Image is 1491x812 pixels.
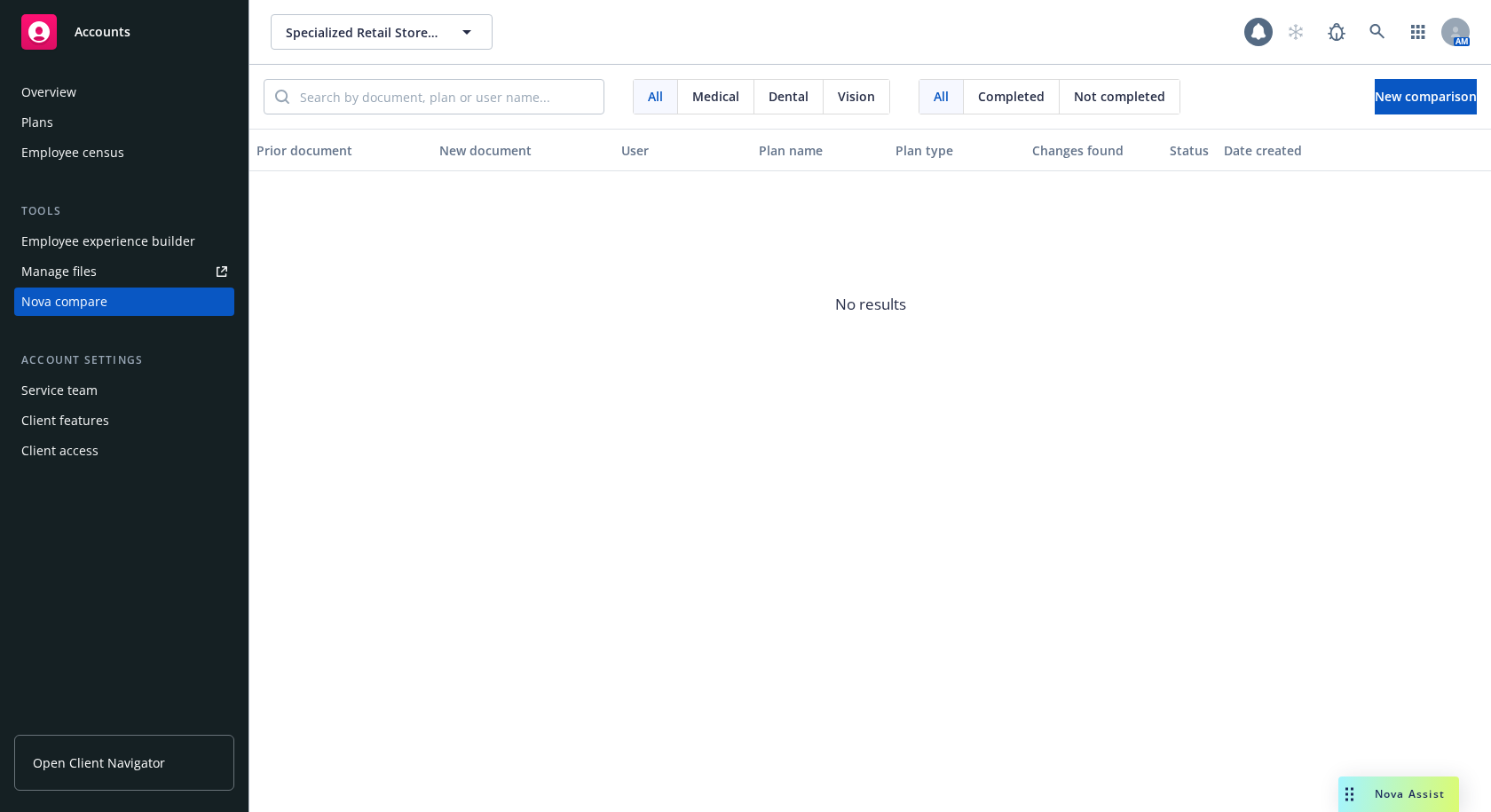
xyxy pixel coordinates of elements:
[14,7,234,57] a: Accounts
[1375,79,1477,114] button: New comparison
[888,129,1025,171] button: Plan type
[978,87,1045,106] span: Completed
[1163,129,1218,171] button: Status
[1338,777,1459,812] button: Nova Assist
[33,753,165,772] span: Open Client Navigator
[21,78,76,106] div: Overview
[14,78,234,106] a: Overview
[21,108,53,137] div: Plans
[21,257,97,286] div: Manage files
[1074,87,1165,106] span: Not completed
[249,129,432,171] button: Prior document
[249,171,1491,438] span: No results
[14,288,234,316] a: Nova compare
[1025,129,1162,171] button: Changes found
[759,141,881,160] div: Plan name
[14,437,234,465] a: Client access
[14,406,234,435] a: Client features
[439,141,608,160] div: New document
[75,25,130,39] span: Accounts
[648,87,663,106] span: All
[1375,88,1477,105] span: New comparison
[256,141,425,160] div: Prior document
[1224,141,1346,160] div: Date created
[14,351,234,369] div: Account settings
[895,141,1018,160] div: Plan type
[1375,786,1445,801] span: Nova Assist
[21,288,107,316] div: Nova compare
[289,80,603,114] input: Search by document, plan or user name...
[14,227,234,256] a: Employee experience builder
[14,376,234,405] a: Service team
[21,138,124,167] div: Employee census
[14,108,234,137] a: Plans
[838,87,875,106] span: Vision
[1338,777,1361,812] div: Drag to move
[21,437,99,465] div: Client access
[614,129,751,171] button: User
[286,23,439,42] span: Specialized Retail Stores LLC
[21,227,195,256] div: Employee experience builder
[14,138,234,167] a: Employee census
[432,129,615,171] button: New document
[1032,141,1155,160] div: Changes found
[1217,129,1353,171] button: Date created
[621,141,744,160] div: User
[1170,141,1211,160] div: Status
[934,87,949,106] span: All
[1278,14,1313,50] a: Start snowing
[1360,14,1395,50] a: Search
[692,87,739,106] span: Medical
[275,90,289,104] svg: Search
[14,257,234,286] a: Manage files
[21,406,109,435] div: Client features
[14,202,234,220] div: Tools
[1400,14,1436,50] a: Switch app
[271,14,493,50] button: Specialized Retail Stores LLC
[769,87,809,106] span: Dental
[752,129,888,171] button: Plan name
[1319,14,1354,50] a: Report a Bug
[21,376,98,405] div: Service team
